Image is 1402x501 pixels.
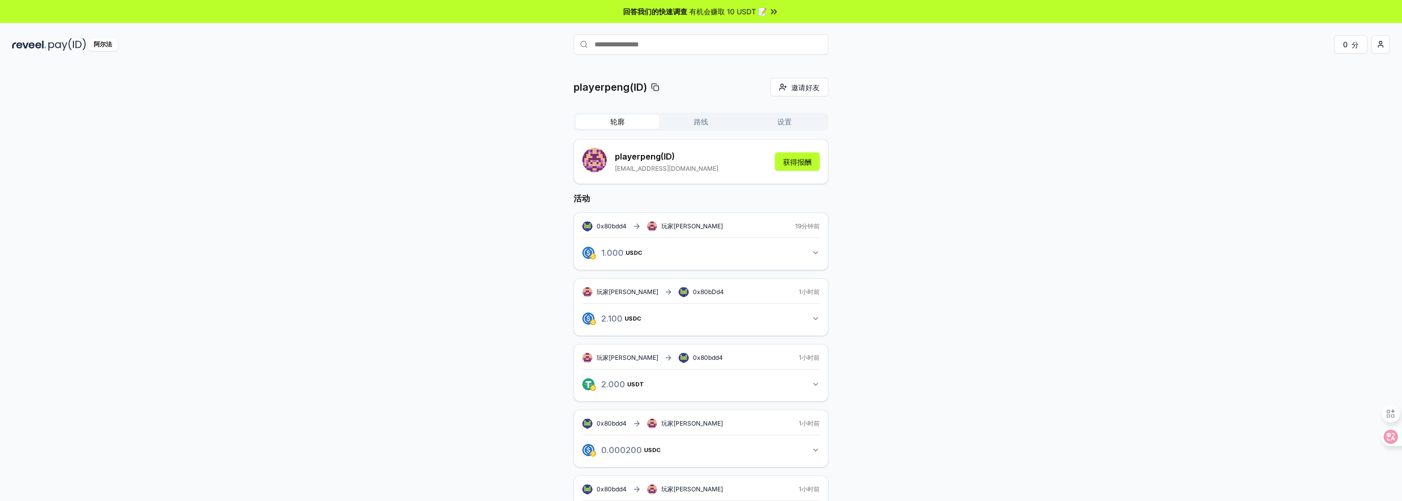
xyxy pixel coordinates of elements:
[627,381,644,388] font: USDT
[582,247,595,259] img: logo.png
[597,222,627,230] font: 0x80bdd4
[582,312,595,325] img: logo.png
[590,385,596,391] img: logo.png
[626,249,642,256] font: USDC
[610,117,625,126] font: 轮廓
[799,419,820,427] font: 1小时前
[795,222,820,230] font: 19分钟前
[590,451,596,457] img: logo.png
[597,288,658,296] font: 玩家[PERSON_NAME]
[582,444,595,456] img: logo.png
[693,288,724,296] font: 0x80bDd4
[582,310,820,327] button: 2.100USDC
[791,83,820,92] font: 邀请好友
[590,253,596,259] img: logo.png
[1343,40,1347,49] font: 0
[775,152,820,171] button: 获得报酬
[1334,35,1367,54] button: 0分
[689,7,767,16] font: 有机会赚取 10 USDT 📝
[574,81,647,93] font: playerpeng(ID)
[597,485,627,493] font: 0x80bdd4
[661,222,723,230] font: 玩家[PERSON_NAME]
[770,78,828,96] button: 邀请好友
[694,117,708,126] font: 路线
[623,7,687,16] font: 回答我们的快速调查
[783,157,812,166] font: 获得报酬
[597,354,658,361] font: 玩家[PERSON_NAME]
[615,165,718,172] font: [EMAIL_ADDRESS][DOMAIN_NAME]
[582,244,820,261] button: 1.000USDC
[799,354,820,361] font: 1小时前
[799,485,820,493] font: 1小时前
[799,288,820,296] font: 1小时前
[12,38,46,51] img: 揭示黑暗
[777,117,792,126] font: 设置
[693,354,723,361] font: 0x80bdd4
[94,40,112,48] font: 阿尔法
[1352,40,1359,49] font: 分
[661,485,723,493] font: 玩家[PERSON_NAME]
[582,441,820,459] button: 0.000200USDC
[582,376,820,393] button: 2.000USDT
[597,419,627,427] font: 0x80bdd4
[661,419,723,427] font: 玩家[PERSON_NAME]
[590,319,596,325] img: logo.png
[615,151,661,162] font: playerpeng
[582,378,595,390] img: logo.png
[574,193,590,203] font: 活动
[661,151,675,162] font: (ID)
[48,38,86,51] img: 付款编号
